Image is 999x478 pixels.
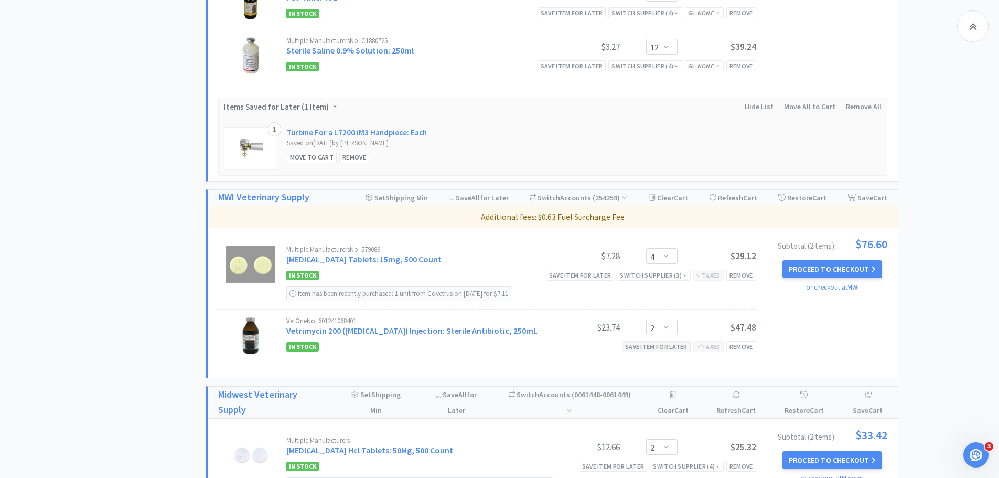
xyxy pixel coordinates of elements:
div: Refresh [713,387,759,418]
div: Accounts [530,190,628,206]
button: Proceed to Checkout [782,451,882,469]
span: Move All to Cart [784,102,835,111]
span: Set [374,193,385,203]
span: 3 [985,442,993,451]
div: Move to Cart [287,152,337,163]
span: Cart [674,193,688,203]
span: $76.60 [855,238,887,250]
div: Remove [726,341,756,352]
div: Save item for later [538,60,606,71]
div: Remove [726,60,756,71]
a: Sterile Saline 0.9% Solution: 250ml [286,45,414,56]
img: dc1ec1cdcd3d48f0b5f427b1d3cba860_120335.jpg [232,437,269,474]
a: MWI Veterinary Supply [218,190,309,205]
a: or checkout at MWI [806,283,859,292]
div: Subtotal ( 2 item s ): [778,238,887,250]
span: Items Saved for Later ( ) [224,102,331,112]
span: In Stock [286,462,319,471]
div: Clear [654,387,692,418]
span: $47.48 [731,322,756,333]
div: Multiple Manufacturers No: 579086 [286,246,541,253]
div: Switch Supplier ( 4 ) [611,61,679,71]
div: $12.66 [541,441,620,453]
span: $33.42 [855,429,887,441]
a: [MEDICAL_DATA] Hcl Tablets: 50Mg, 500 Count [286,445,453,455]
div: VetOne No: 601241068401 [286,317,541,324]
span: ( 254259 ) [591,193,628,203]
div: $23.74 [541,321,620,334]
div: Refresh [709,190,757,206]
span: All [458,390,467,399]
div: Save [847,190,887,206]
div: 1 [268,122,281,137]
span: Cart [810,406,824,415]
div: Remove [726,270,756,281]
span: Cart [873,193,887,203]
a: Midwest Veterinary Supply [218,387,325,418]
span: Remove All [846,102,882,111]
button: Proceed to Checkout [782,260,882,278]
div: Shipping Min [346,387,406,418]
span: Cart [743,193,757,203]
span: Taxed [696,271,721,279]
span: GL: [688,9,721,17]
div: Clear [649,190,688,206]
div: Subtotal ( 2 item s ): [778,429,887,441]
span: Cart [868,406,883,415]
img: 12d0aa4cee8c42ab9184ee54eaadf82b_301451.png [242,37,259,74]
i: None [697,62,714,70]
span: Save for Later [456,193,509,203]
span: 1 Item [304,102,326,112]
div: Saved on [DATE] by [PERSON_NAME] [287,138,436,149]
span: Cart [742,406,756,415]
span: In Stock [286,62,319,71]
span: $25.32 [731,441,756,453]
a: Turbine For a L7200 iM3 Handpiece: Each [287,127,427,138]
div: Multiple Manufacturers No: C1880725 [286,37,541,44]
div: Remove [726,7,756,18]
div: Remove [726,461,756,472]
span: Switch [538,193,560,203]
span: $39.24 [731,41,756,52]
iframe: Intercom live chat [963,442,989,468]
div: Save item for later [579,461,648,472]
span: Cart [674,406,689,415]
span: In Stock [286,271,319,280]
span: Cart [812,193,826,203]
div: $3.27 [541,40,620,53]
div: Accounts [507,387,633,418]
span: GL: [688,62,721,70]
span: All [471,193,480,203]
span: Switch [517,390,539,399]
span: Set [360,390,371,399]
span: Taxed [696,343,721,350]
span: ( 0061448-0061449 ) [566,390,631,415]
div: Save item for later [538,7,606,18]
span: In Stock [286,9,319,18]
div: Restore [781,387,828,418]
span: $29.12 [731,250,756,262]
p: Additional fees: $0.63 Fuel Surcharge Fee [212,210,894,224]
div: $7.28 [541,250,620,262]
a: Vetrimycin 200 ([MEDICAL_DATA]) Injection: Sterile Antibiotic, 250mL [286,325,538,336]
div: Switch Supplier ( 3 ) [620,270,687,280]
i: None [697,9,714,17]
span: In Stock [286,342,319,352]
div: Save [848,387,887,418]
img: d9ca30966bff464887ac9fe90f364713_593609.png [232,317,269,354]
img: 89e34a7b747a4342a7bf645b398fa6e2_382088.png [237,133,263,164]
span: Save for Later [443,390,477,415]
div: Multiple Manufacturers [286,437,541,444]
a: [MEDICAL_DATA] Tablets: 15mg, 500 Count [286,254,442,264]
div: Restore [778,190,826,206]
div: Shipping Min [366,190,428,206]
div: Switch Supplier ( 4 ) [611,8,679,18]
img: b3541baec55b4d6b9a75ef8bd9863feb_197524.png [226,246,275,283]
div: Save item for later [622,341,691,352]
span: Hide List [745,102,774,111]
div: Save item for later [546,270,615,281]
div: Switch Supplier ( 4 ) [653,461,720,471]
div: Item has been recently purchased: 1 unit from Covetrus on [DATE] for $7.11 [286,286,511,301]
